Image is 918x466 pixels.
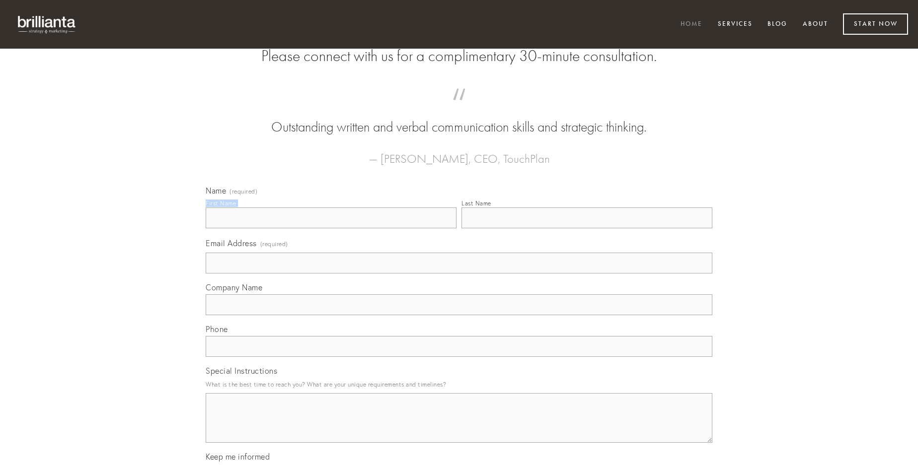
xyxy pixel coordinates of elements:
[10,10,84,39] img: brillianta - research, strategy, marketing
[229,189,257,195] span: (required)
[222,137,696,169] figcaption: — [PERSON_NAME], CEO, TouchPlan
[206,282,262,292] span: Company Name
[843,13,908,35] a: Start Now
[796,16,835,33] a: About
[206,378,712,391] p: What is the best time to reach you? What are your unique requirements and timelines?
[206,47,712,66] h2: Please connect with us for a complimentary 30-minute consultation.
[206,324,228,334] span: Phone
[711,16,759,33] a: Services
[206,452,270,462] span: Keep me informed
[222,98,696,137] blockquote: Outstanding written and verbal communication skills and strategic thinking.
[206,238,257,248] span: Email Address
[260,237,288,251] span: (required)
[461,200,491,207] div: Last Name
[761,16,794,33] a: Blog
[206,186,226,196] span: Name
[206,200,236,207] div: First Name
[222,98,696,118] span: “
[674,16,709,33] a: Home
[206,366,277,376] span: Special Instructions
